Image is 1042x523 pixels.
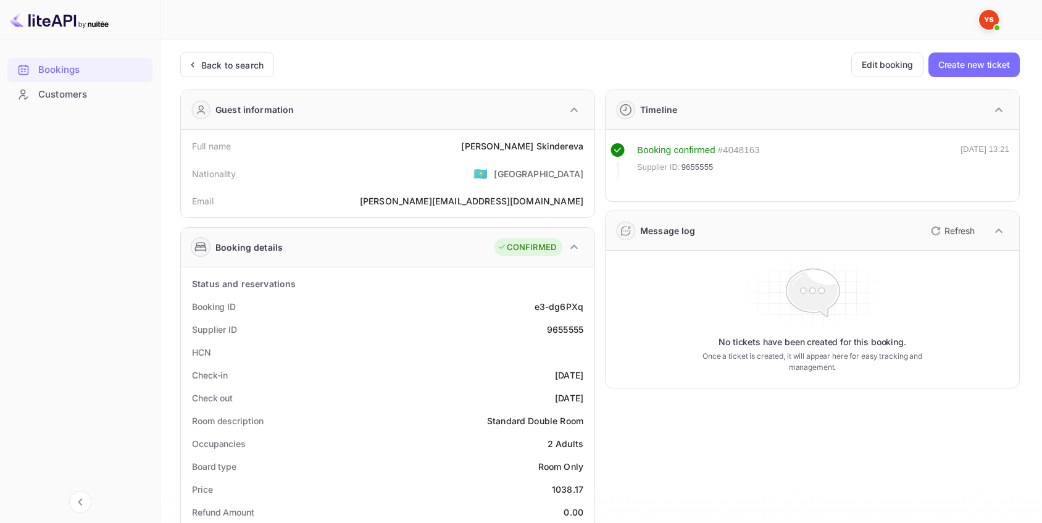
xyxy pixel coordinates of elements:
[555,369,583,382] div: [DATE]
[192,323,237,336] div: Supplier ID
[944,224,975,237] p: Refresh
[192,460,236,473] div: Board type
[7,83,152,107] div: Customers
[38,88,146,102] div: Customers
[192,391,233,404] div: Check out
[555,391,583,404] div: [DATE]
[7,83,152,106] a: Customers
[564,506,583,519] div: 0.00
[192,140,231,153] div: Full name
[473,162,488,185] span: United States
[10,10,109,30] img: LiteAPI logo
[547,323,583,336] div: 9655555
[535,300,583,313] div: e3-dg6PXq
[7,58,152,81] a: Bookings
[192,346,211,359] div: HCN
[979,10,999,30] img: Yandex Support
[928,52,1020,77] button: Create new ticket
[718,143,760,157] div: # 4048163
[681,161,714,174] span: 9655555
[192,167,236,180] div: Nationality
[719,336,906,348] p: No tickets have been created for this booking.
[215,241,283,254] div: Booking details
[360,195,583,207] div: [PERSON_NAME][EMAIL_ADDRESS][DOMAIN_NAME]
[7,58,152,82] div: Bookings
[961,143,1009,179] div: [DATE] 13:21
[487,414,583,427] div: Standard Double Room
[538,460,583,473] div: Room Only
[637,161,680,174] span: Supplier ID:
[851,52,923,77] button: Edit booking
[192,483,213,496] div: Price
[640,224,696,237] div: Message log
[494,167,583,180] div: [GEOGRAPHIC_DATA]
[552,483,583,496] div: 1038.17
[201,59,264,72] div: Back to search
[192,437,246,450] div: Occupancies
[701,351,923,373] p: Once a ticket is created, it will appear here for easy tracking and management.
[498,241,556,254] div: CONFIRMED
[192,369,228,382] div: Check-in
[548,437,583,450] div: 2 Adults
[192,506,254,519] div: Refund Amount
[192,300,236,313] div: Booking ID
[923,221,980,241] button: Refresh
[461,140,583,153] div: [PERSON_NAME] Skindereva
[69,491,91,513] button: Collapse navigation
[192,277,296,290] div: Status and reservations
[637,143,715,157] div: Booking confirmed
[192,414,263,427] div: Room description
[192,195,214,207] div: Email
[640,103,677,116] div: Timeline
[215,103,294,116] div: Guest information
[38,63,146,77] div: Bookings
